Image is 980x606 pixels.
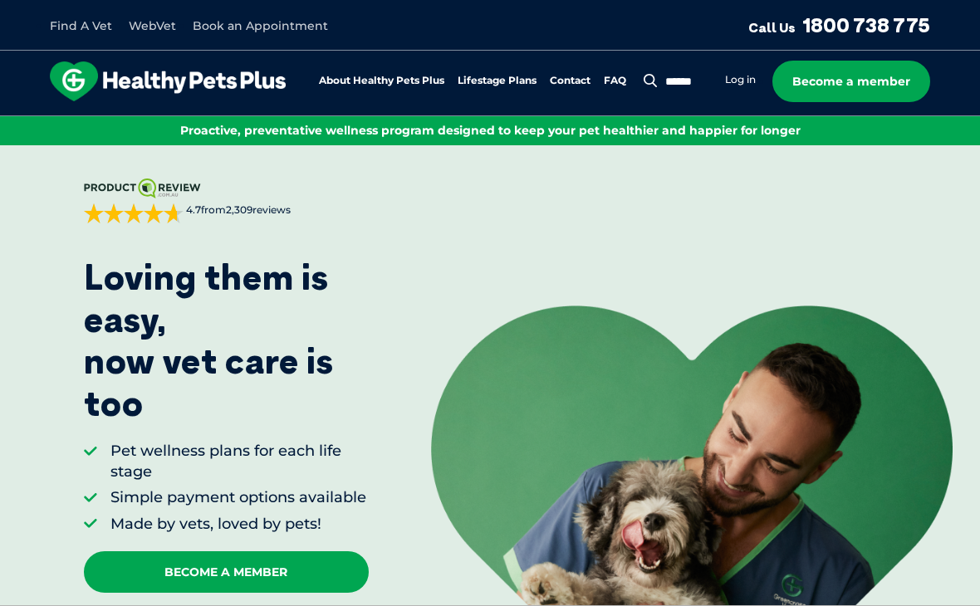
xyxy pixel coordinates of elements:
[550,76,590,86] a: Contact
[84,178,369,223] a: 4.7from2,309reviews
[129,18,176,33] a: WebVet
[84,203,184,223] div: 4.7 out of 5 stars
[84,551,369,593] a: Become A Member
[50,61,286,101] img: hpp-logo
[180,123,801,138] span: Proactive, preventative wellness program designed to keep your pet healthier and happier for longer
[184,203,291,217] span: from
[748,12,930,37] a: Call Us1800 738 775
[50,18,112,33] a: Find A Vet
[748,19,796,36] span: Call Us
[458,76,537,86] a: Lifestage Plans
[604,76,626,86] a: FAQ
[640,72,661,89] button: Search
[110,487,369,508] li: Simple payment options available
[84,257,369,424] p: Loving them is easy, now vet care is too
[110,441,369,482] li: Pet wellness plans for each life stage
[226,203,291,216] span: 2,309 reviews
[186,203,201,216] strong: 4.7
[193,18,328,33] a: Book an Appointment
[110,514,369,535] li: Made by vets, loved by pets!
[772,61,930,102] a: Become a member
[319,76,444,86] a: About Healthy Pets Plus
[725,73,756,86] a: Log in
